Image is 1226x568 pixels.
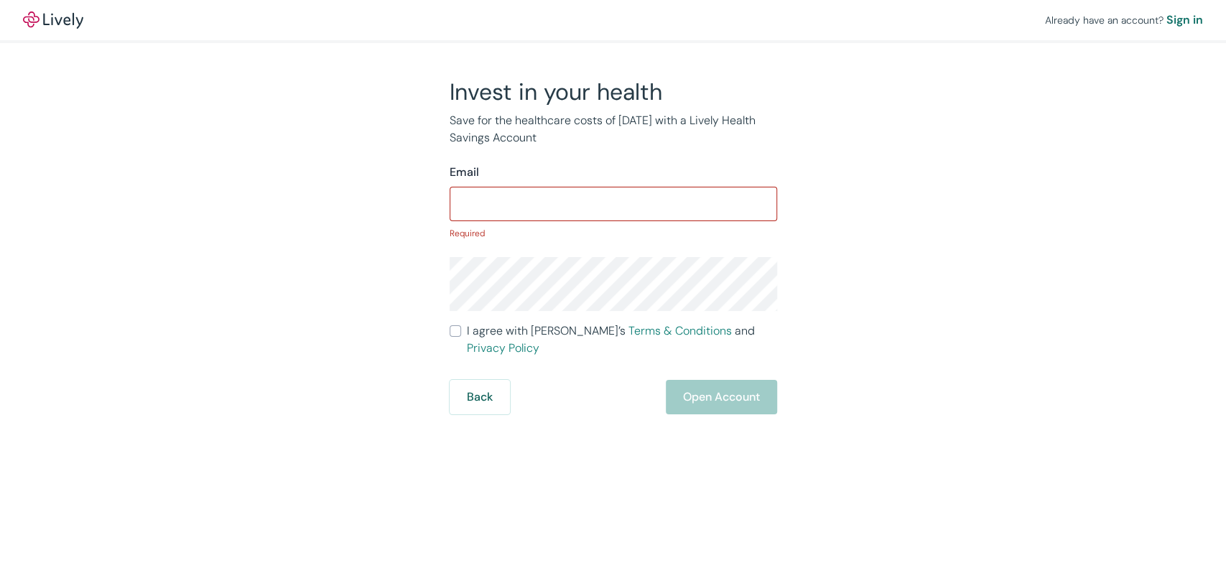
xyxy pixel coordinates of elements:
h2: Invest in your health [450,78,777,106]
a: Sign in [1166,11,1203,29]
label: Email [450,164,479,181]
span: I agree with [PERSON_NAME]’s and [467,322,777,357]
p: Required [450,227,777,240]
div: Already have an account? [1045,11,1203,29]
button: Back [450,380,510,414]
img: Lively [23,11,83,29]
p: Save for the healthcare costs of [DATE] with a Lively Health Savings Account [450,112,777,146]
a: Terms & Conditions [628,323,732,338]
a: LivelyLively [23,11,83,29]
a: Privacy Policy [467,340,539,355]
